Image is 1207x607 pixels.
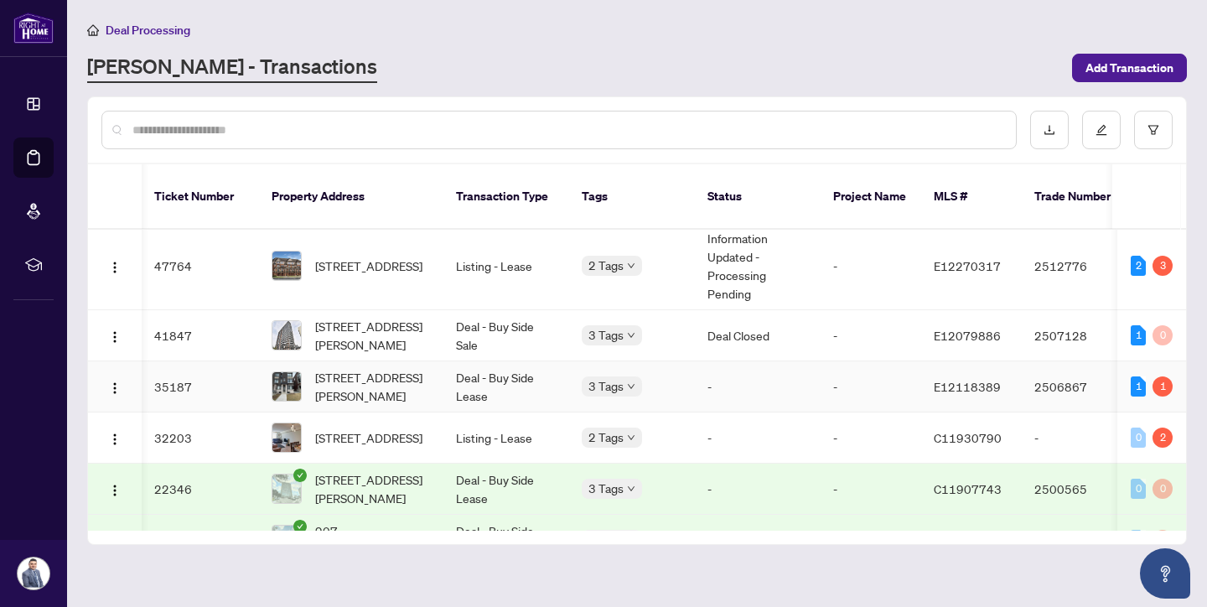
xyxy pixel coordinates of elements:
[934,328,1001,343] span: E12079886
[141,515,258,566] td: 14660
[1021,464,1138,515] td: 2500565
[1021,222,1138,310] td: 2512776
[141,310,258,361] td: 41847
[443,310,568,361] td: Deal - Buy Side Sale
[272,526,301,554] img: thumbnail-img
[108,330,122,344] img: Logo
[627,382,635,391] span: down
[101,424,128,451] button: Logo
[315,428,422,447] span: [STREET_ADDRESS]
[101,527,128,553] button: Logo
[694,164,820,230] th: Status
[1044,124,1055,136] span: download
[141,222,258,310] td: 47764
[694,515,820,566] td: -
[1153,376,1173,397] div: 1
[1131,479,1146,499] div: 0
[820,361,920,412] td: -
[108,381,122,395] img: Logo
[315,257,422,275] span: [STREET_ADDRESS]
[1153,428,1173,448] div: 2
[1153,256,1173,276] div: 3
[820,464,920,515] td: -
[101,373,128,400] button: Logo
[1131,376,1146,397] div: 1
[920,164,1021,230] th: MLS #
[1021,361,1138,412] td: 2506867
[934,430,1002,445] span: C11930790
[272,475,301,503] img: thumbnail-img
[141,412,258,464] td: 32203
[588,256,624,275] span: 2 Tags
[443,361,568,412] td: Deal - Buy Side Lease
[1131,325,1146,345] div: 1
[443,464,568,515] td: Deal - Buy Side Lease
[443,412,568,464] td: Listing - Lease
[1131,428,1146,448] div: 0
[87,53,377,83] a: [PERSON_NAME] - Transactions
[315,317,429,354] span: [STREET_ADDRESS][PERSON_NAME]
[588,479,624,498] span: 3 Tags
[13,13,54,44] img: logo
[101,322,128,349] button: Logo
[820,164,920,230] th: Project Name
[1134,111,1173,149] button: filter
[588,376,624,396] span: 3 Tags
[934,481,1002,496] span: C11907743
[293,520,307,533] span: check-circle
[588,530,624,549] span: 3 Tags
[18,558,49,589] img: Profile Icon
[443,515,568,566] td: Deal - Buy Side Sale
[627,485,635,493] span: down
[934,258,1001,273] span: E12270317
[293,469,307,482] span: check-circle
[141,361,258,412] td: 35187
[443,222,568,310] td: Listing - Lease
[108,484,122,497] img: Logo
[106,23,190,38] span: Deal Processing
[1082,111,1121,149] button: edit
[694,222,820,310] td: Information Updated - Processing Pending
[141,464,258,515] td: 22346
[258,164,443,230] th: Property Address
[1153,325,1173,345] div: 0
[627,262,635,270] span: down
[1131,530,1146,550] div: 0
[1021,412,1138,464] td: -
[101,475,128,502] button: Logo
[108,261,122,274] img: Logo
[87,24,99,36] span: home
[1153,479,1173,499] div: 0
[1147,124,1159,136] span: filter
[820,515,920,566] td: -
[1096,124,1107,136] span: edit
[272,423,301,452] img: thumbnail-img
[627,433,635,442] span: down
[315,470,429,507] span: [STREET_ADDRESS][PERSON_NAME]
[694,464,820,515] td: -
[1021,164,1138,230] th: Trade Number
[568,164,694,230] th: Tags
[315,521,429,558] span: 907-[STREET_ADDRESS][PERSON_NAME]
[820,222,920,310] td: -
[272,372,301,401] img: thumbnail-img
[820,310,920,361] td: -
[1153,530,1173,550] div: 0
[820,412,920,464] td: -
[272,321,301,350] img: thumbnail-img
[272,252,301,280] img: thumbnail-img
[101,252,128,279] button: Logo
[1131,256,1146,276] div: 2
[1072,54,1187,82] button: Add Transaction
[108,433,122,446] img: Logo
[1021,515,1138,566] td: 2418483
[1021,310,1138,361] td: 2507128
[588,325,624,345] span: 3 Tags
[141,164,258,230] th: Ticket Number
[315,368,429,405] span: [STREET_ADDRESS][PERSON_NAME]
[627,331,635,340] span: down
[443,164,568,230] th: Transaction Type
[694,412,820,464] td: -
[694,310,820,361] td: Deal Closed
[588,428,624,447] span: 2 Tags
